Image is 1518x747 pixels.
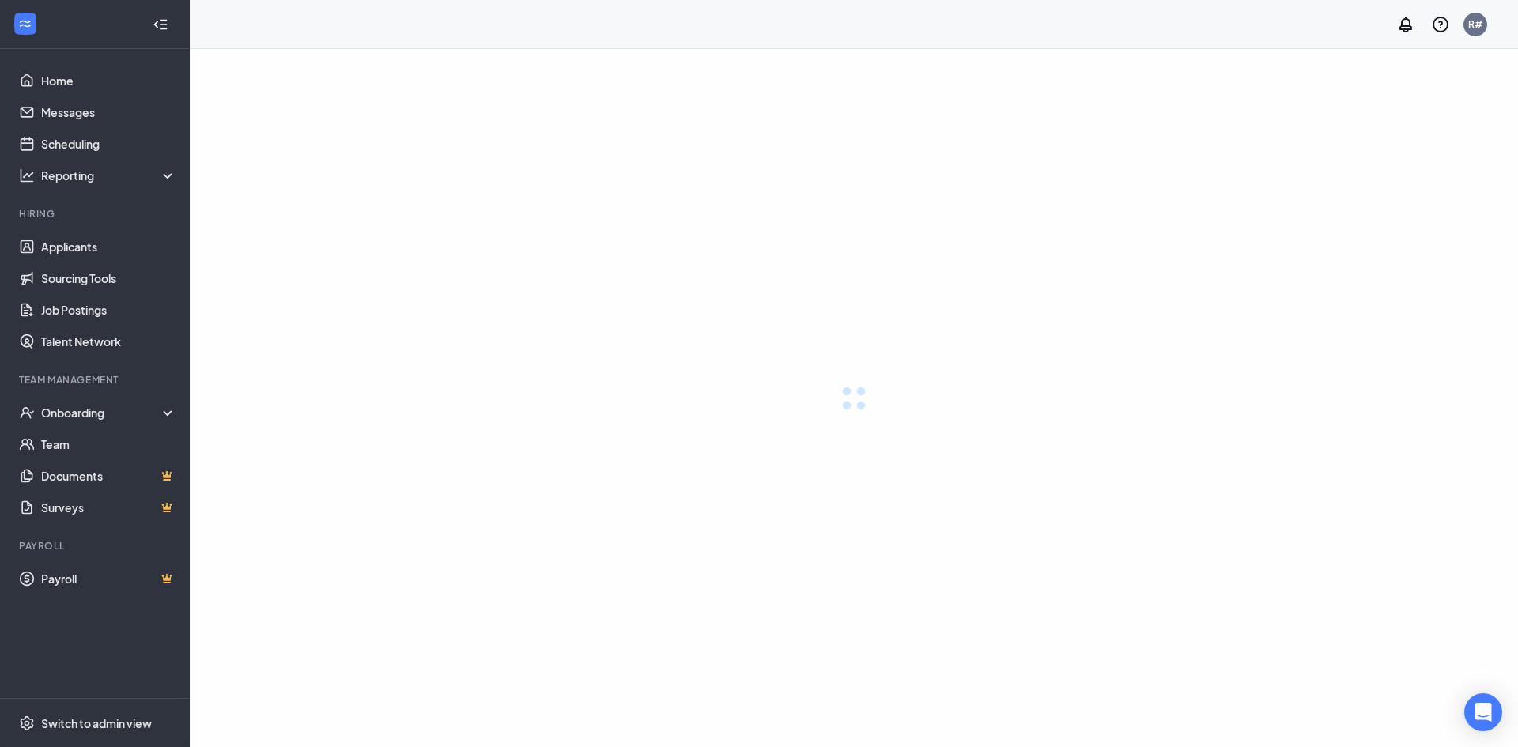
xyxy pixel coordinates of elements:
[41,460,176,492] a: DocumentsCrown
[19,405,35,421] svg: UserCheck
[41,168,177,183] div: Reporting
[41,492,176,523] a: SurveysCrown
[41,405,177,421] div: Onboarding
[19,373,173,387] div: Team Management
[19,168,35,183] svg: Analysis
[41,96,176,128] a: Messages
[1431,15,1450,34] svg: QuestionInfo
[1396,15,1415,34] svg: Notifications
[19,539,173,553] div: Payroll
[41,231,176,262] a: Applicants
[41,563,176,594] a: PayrollCrown
[1468,17,1482,31] div: R#
[41,128,176,160] a: Scheduling
[19,207,173,221] div: Hiring
[1464,693,1502,731] div: Open Intercom Messenger
[41,294,176,326] a: Job Postings
[153,17,168,32] svg: Collapse
[41,428,176,460] a: Team
[41,262,176,294] a: Sourcing Tools
[41,65,176,96] a: Home
[17,16,33,32] svg: WorkstreamLogo
[19,715,35,731] svg: Settings
[41,326,176,357] a: Talent Network
[41,715,152,731] div: Switch to admin view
